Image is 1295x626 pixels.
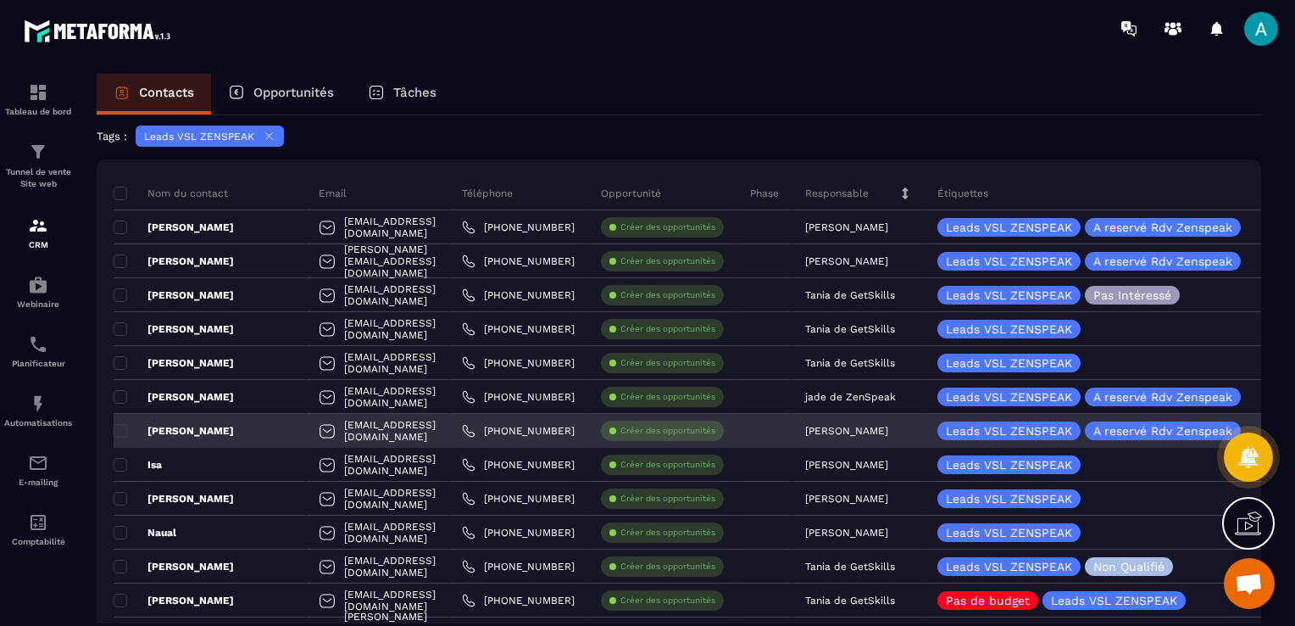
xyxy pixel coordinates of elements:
[4,440,72,500] a: emailemailE-mailing
[4,262,72,321] a: automationsautomationsWebinaire
[805,527,888,539] p: [PERSON_NAME]
[620,425,715,437] p: Créer des opportunités
[4,359,72,368] p: Planificateur
[1093,391,1232,403] p: A reservé Rdv Zenspeak
[946,493,1072,505] p: Leads VSL ZENSPEAK
[462,560,575,573] a: [PHONE_NUMBER]
[1224,558,1275,609] div: Ouvrir le chat
[462,390,575,404] a: [PHONE_NUMBER]
[620,561,715,573] p: Créer des opportunités
[4,381,72,440] a: automationsautomationsAutomatisations
[114,526,176,539] p: Naual
[946,459,1072,471] p: Leads VSL ZENSPEAK
[462,288,575,302] a: [PHONE_NUMBER]
[28,512,48,533] img: accountant
[620,221,715,233] p: Créer des opportunités
[253,85,334,100] p: Opportunités
[946,561,1072,573] p: Leads VSL ZENSPEAK
[805,187,869,200] p: Responsable
[805,561,895,573] p: Tania de GetSkills
[4,418,72,428] p: Automatisations
[805,595,895,606] p: Tania de GetSkills
[114,560,234,573] p: [PERSON_NAME]
[805,289,895,301] p: Tania de GetSkills
[4,240,72,249] p: CRM
[946,289,1072,301] p: Leads VSL ZENSPEAK
[620,255,715,267] p: Créer des opportunités
[946,255,1072,267] p: Leads VSL ZENSPEAK
[114,187,228,200] p: Nom du contact
[139,85,194,100] p: Contacts
[462,187,513,200] p: Téléphone
[805,323,895,335] p: Tania de GetSkills
[620,595,715,606] p: Créer des opportunités
[1093,425,1232,437] p: A reservé Rdv Zenspeak
[462,424,575,438] a: [PHONE_NUMBER]
[4,321,72,381] a: schedulerschedulerPlanificateur
[114,492,234,506] p: [PERSON_NAME]
[805,221,888,233] p: [PERSON_NAME]
[114,322,234,336] p: [PERSON_NAME]
[28,394,48,414] img: automations
[1051,595,1177,606] p: Leads VSL ZENSPEAK
[114,390,234,404] p: [PERSON_NAME]
[946,425,1072,437] p: Leads VSL ZENSPEAK
[114,221,234,234] p: [PERSON_NAME]
[1093,289,1171,301] p: Pas Intéressé
[319,187,347,200] p: Email
[4,203,72,262] a: formationformationCRM
[805,459,888,471] p: [PERSON_NAME]
[937,187,988,200] p: Étiquettes
[750,187,779,200] p: Phase
[211,74,351,115] a: Opportunités
[946,357,1072,369] p: Leads VSL ZENSPEAK
[4,107,72,116] p: Tableau de bord
[28,142,48,162] img: formation
[462,458,575,472] a: [PHONE_NUMBER]
[351,74,453,115] a: Tâches
[620,459,715,471] p: Créer des opportunités
[601,187,661,200] p: Opportunité
[946,527,1072,539] p: Leads VSL ZENSPEAK
[28,334,48,355] img: scheduler
[462,492,575,506] a: [PHONE_NUMBER]
[28,453,48,473] img: email
[946,595,1030,606] p: Pas de budget
[620,289,715,301] p: Créer des opportunités
[946,221,1072,233] p: Leads VSL ZENSPEAK
[24,15,176,47] img: logo
[114,594,234,607] p: [PERSON_NAME]
[393,85,436,100] p: Tâches
[462,322,575,336] a: [PHONE_NUMBER]
[4,129,72,203] a: formationformationTunnel de vente Site web
[946,323,1072,335] p: Leads VSL ZENSPEAK
[462,254,575,268] a: [PHONE_NUMBER]
[620,391,715,403] p: Créer des opportunités
[620,527,715,539] p: Créer des opportunités
[114,356,234,370] p: [PERSON_NAME]
[4,478,72,487] p: E-mailing
[4,299,72,309] p: Webinaire
[114,254,234,268] p: [PERSON_NAME]
[805,391,896,403] p: jade de ZenSpeak
[28,82,48,103] img: formation
[1093,221,1232,233] p: A reservé Rdv Zenspeak
[805,255,888,267] p: [PERSON_NAME]
[97,74,211,115] a: Contacts
[4,537,72,546] p: Comptabilité
[4,166,72,190] p: Tunnel de vente Site web
[620,357,715,369] p: Créer des opportunités
[114,458,162,472] p: Isa
[1093,255,1232,267] p: A reservé Rdv Zenspeak
[805,493,888,505] p: [PERSON_NAME]
[4,500,72,559] a: accountantaccountantComptabilité
[114,288,234,302] p: [PERSON_NAME]
[4,70,72,129] a: formationformationTableau de bord
[28,215,48,236] img: formation
[97,130,127,143] p: Tags :
[805,357,895,369] p: Tania de GetSkills
[620,323,715,335] p: Créer des opportunités
[462,526,575,539] a: [PHONE_NUMBER]
[1093,561,1164,573] p: Non Qualifié
[28,275,48,295] img: automations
